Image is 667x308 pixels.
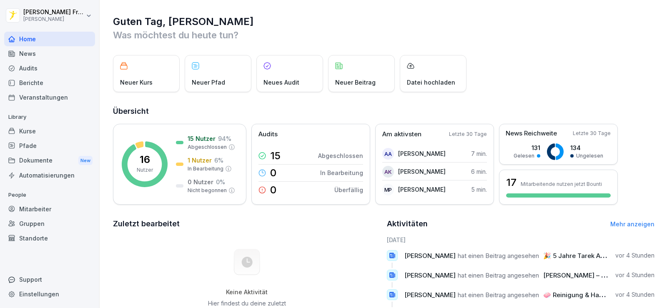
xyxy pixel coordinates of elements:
h2: Übersicht [113,105,654,117]
a: Home [4,32,95,46]
p: In Bearbeitung [188,165,223,173]
p: Abgeschlossen [318,151,363,160]
p: People [4,188,95,202]
p: 5 min. [471,185,487,194]
p: [PERSON_NAME] Frontini [23,9,84,16]
p: Datei hochladen [407,78,455,87]
a: Gruppen [4,216,95,231]
p: Nutzer [137,166,153,174]
div: MP [382,184,394,195]
p: Neues Audit [263,78,299,87]
p: 0 [270,168,276,178]
span: hat einen Beitrag angesehen [458,271,539,279]
a: Berichte [4,75,95,90]
p: vor 4 Stunden [615,251,654,260]
h6: [DATE] [387,235,655,244]
h2: Aktivitäten [387,218,428,230]
div: Support [4,272,95,287]
p: [PERSON_NAME] [398,185,446,194]
p: Was möchtest du heute tun? [113,28,654,42]
p: 134 [570,143,603,152]
div: New [78,156,93,165]
p: 131 [514,143,540,152]
p: Neuer Beitrag [335,78,376,87]
p: Überfällig [334,185,363,194]
a: Pfade [4,138,95,153]
p: 15 [270,151,281,161]
a: News [4,46,95,61]
p: [PERSON_NAME] [398,149,446,158]
p: 6 % [214,156,223,165]
p: Nicht begonnen [188,187,227,194]
p: Library [4,110,95,124]
div: Dokumente [4,153,95,168]
p: 6 min. [471,167,487,176]
div: AK [382,166,394,178]
p: vor 4 Stunden [615,290,654,299]
span: hat einen Beitrag angesehen [458,291,539,299]
p: Letzte 30 Tage [573,130,611,137]
p: 0 Nutzer [188,178,213,186]
p: 15 Nutzer [188,134,216,143]
p: Mitarbeitende nutzen jetzt Bounti [521,181,602,187]
h1: Guten Tag, [PERSON_NAME] [113,15,654,28]
a: Kurse [4,124,95,138]
a: Standorte [4,231,95,245]
p: 0 [270,185,276,195]
p: 7 min. [471,149,487,158]
p: Neuer Kurs [120,78,153,87]
p: In Bearbeitung [320,168,363,177]
a: Automatisierungen [4,168,95,183]
span: [PERSON_NAME] [404,271,456,279]
p: [PERSON_NAME] [23,16,84,22]
p: Audits [258,130,278,139]
p: Ungelesen [576,152,603,160]
p: [PERSON_NAME] [398,167,446,176]
p: 94 % [218,134,231,143]
h2: Zuletzt bearbeitet [113,218,381,230]
p: News Reichweite [506,129,557,138]
p: Abgeschlossen [188,143,227,151]
p: Gelesen [514,152,534,160]
h3: 17 [506,175,517,190]
span: hat einen Beitrag angesehen [458,252,539,260]
a: Audits [4,61,95,75]
p: 0 % [216,178,225,186]
a: Mehr anzeigen [610,220,654,228]
span: [PERSON_NAME] [404,252,456,260]
p: Am aktivsten [382,130,421,139]
a: Veranstaltungen [4,90,95,105]
p: Letzte 30 Tage [449,130,487,138]
div: AA [382,148,394,160]
p: 16 [140,155,150,165]
p: Neuer Pfad [192,78,225,87]
h5: Keine Aktivität [205,288,289,296]
a: Mitarbeiter [4,202,95,216]
span: [PERSON_NAME] [404,291,456,299]
a: DokumenteNew [4,153,95,168]
p: vor 4 Stunden [615,271,654,279]
a: Einstellungen [4,287,95,301]
p: 1 Nutzer [188,156,212,165]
